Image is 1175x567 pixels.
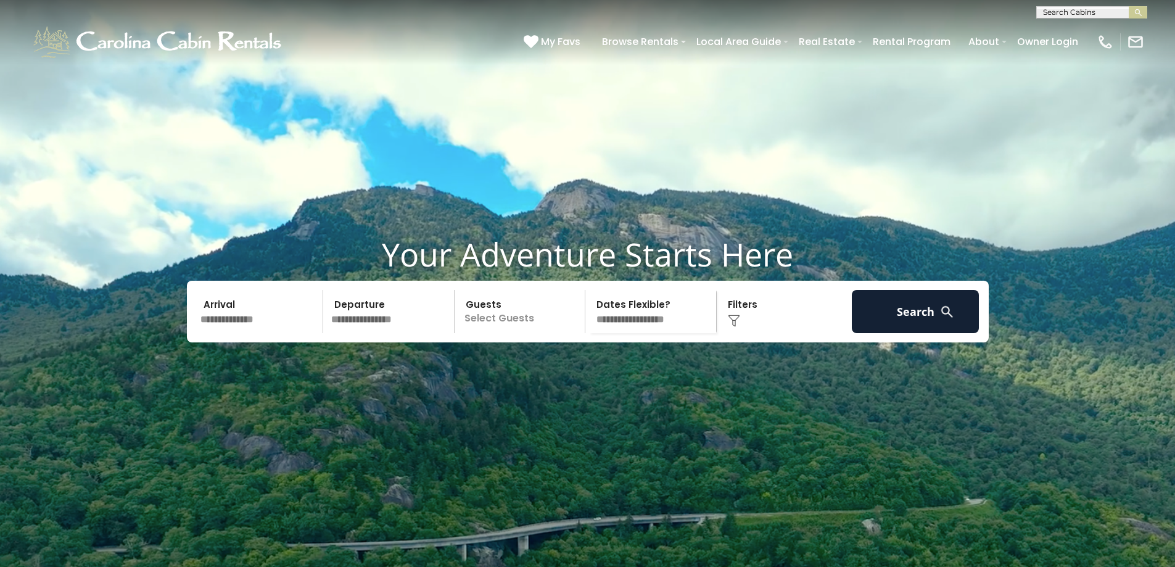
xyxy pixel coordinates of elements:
a: About [962,31,1005,52]
a: Owner Login [1011,31,1084,52]
span: My Favs [541,34,580,49]
img: phone-regular-white.png [1097,33,1114,51]
a: My Favs [524,34,583,50]
img: search-regular-white.png [939,304,955,320]
p: Select Guests [458,290,585,333]
button: Search [852,290,979,333]
img: White-1-1-2.png [31,23,287,60]
a: Local Area Guide [690,31,787,52]
img: filter--v1.png [728,315,740,327]
a: Rental Program [867,31,957,52]
h1: Your Adventure Starts Here [9,235,1166,273]
a: Real Estate [793,31,861,52]
img: mail-regular-white.png [1127,33,1144,51]
a: Browse Rentals [596,31,685,52]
